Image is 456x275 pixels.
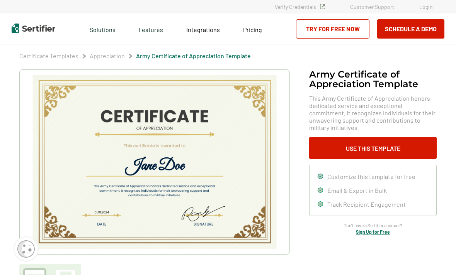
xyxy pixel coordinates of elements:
a: Try for Free Now [296,19,369,39]
a: Customer Support [350,3,394,10]
a: Certificate Templates [19,52,78,59]
h1: Army Certificate of Appreciation​ Template [309,69,437,89]
a: Sign Up for Free [356,229,390,235]
span: This Army Certificate of Appreciation honors dedicated service and exceptional commitment. It rec... [309,94,437,131]
a: Pricing [243,24,262,34]
a: Verify Credentials [275,3,325,10]
span: Customize this template for free [327,173,415,180]
span: Integrations [186,26,220,33]
a: Integrations [186,24,220,34]
span: Features [139,24,163,34]
button: Use This Template [309,137,437,159]
a: Army Certificate of Appreciation​ Template [136,52,251,59]
span: Solutions [90,24,116,34]
span: Appreciation [90,52,125,60]
iframe: Chat Widget [417,238,456,275]
img: Sertifier | Digital Credentialing Platform [12,24,55,33]
span: Certificate Templates [19,52,78,60]
button: Schedule a Demo [377,19,444,39]
a: Login [419,3,433,10]
img: Cookie Popup Icon [17,240,35,258]
img: Army Certificate of Appreciation​ Template [32,75,277,249]
div: Breadcrumb [19,52,251,60]
span: Email & Export in Bulk [327,187,387,194]
span: Army Certificate of Appreciation​ Template [136,52,251,60]
img: Verified [320,4,325,9]
span: Track Recipient Engagement [327,201,406,208]
a: Appreciation [90,52,125,59]
span: Don’t have a Sertifier account? [344,222,402,229]
span: Pricing [243,26,262,33]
